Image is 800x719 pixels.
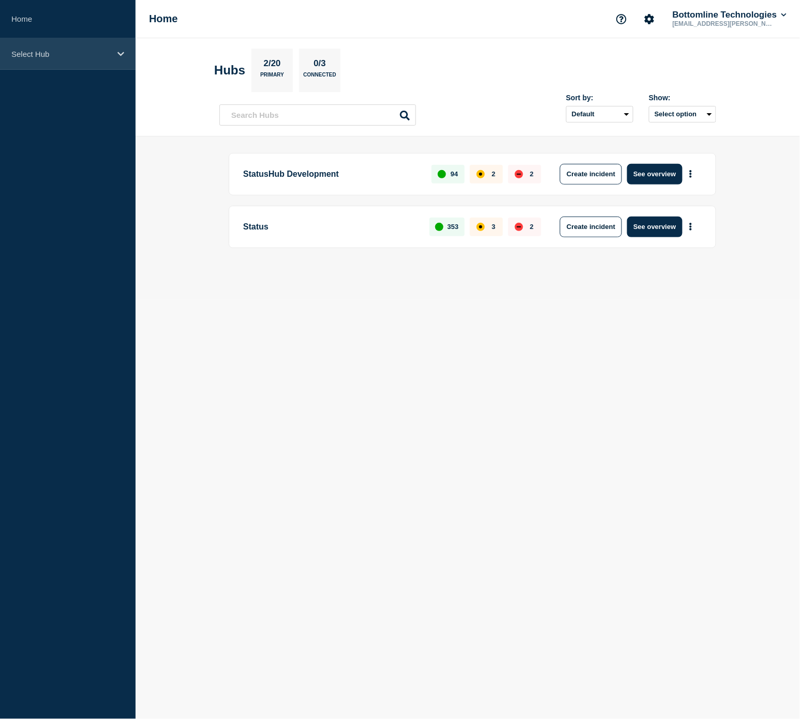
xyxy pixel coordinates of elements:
div: affected [477,223,485,231]
p: 2 [530,223,534,231]
div: down [515,223,523,231]
h1: Home [149,13,178,25]
button: See overview [627,164,682,185]
div: Show: [649,94,716,102]
h2: Hubs [214,63,245,78]
button: See overview [627,217,682,237]
p: 353 [448,223,459,231]
button: Support [611,8,632,30]
p: 94 [451,170,458,178]
div: Sort by: [566,94,633,102]
p: 2 [530,170,534,178]
div: up [438,170,446,178]
button: Create incident [560,164,622,185]
p: Select Hub [11,50,111,58]
p: StatusHub Development [243,164,420,185]
select: Sort by [566,106,633,123]
button: Bottomline Technologies [671,10,789,20]
div: down [515,170,523,178]
button: More actions [684,164,698,183]
p: Primary [260,72,284,83]
p: [EMAIL_ADDRESS][PERSON_NAME][DOMAIN_NAME] [671,20,778,27]
p: 2/20 [260,58,285,72]
div: affected [477,170,485,178]
p: Status [243,217,418,237]
p: 0/3 [310,58,330,72]
input: Search Hubs [219,104,416,126]
p: Connected [303,72,336,83]
button: Select option [649,106,716,123]
button: Create incident [560,217,622,237]
button: More actions [684,217,698,236]
div: up [435,223,443,231]
p: 3 [492,223,495,231]
button: Account settings [639,8,660,30]
p: 2 [492,170,495,178]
